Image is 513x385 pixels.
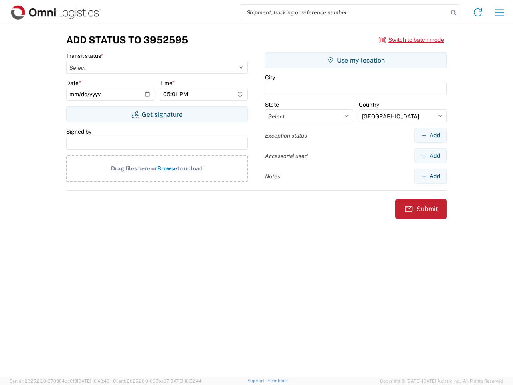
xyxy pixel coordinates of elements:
button: Add [414,128,447,143]
label: City [265,74,275,81]
label: Transit status [66,52,103,59]
button: Submit [395,199,447,219]
span: Drag files here or [111,165,157,172]
h3: Add Status to 3952595 [66,34,188,46]
label: Country [359,101,379,108]
span: [DATE] 10:52:44 [169,379,202,383]
a: Feedback [267,378,288,383]
label: State [265,101,279,108]
label: Signed by [66,128,91,135]
label: Exception status [265,132,307,139]
span: Client: 2025.20.0-035ba07 [113,379,202,383]
span: Server: 2025.20.0-970904bc0f3 [10,379,109,383]
button: Switch to batch mode [379,33,444,47]
label: Accessorial used [265,152,308,160]
button: Add [414,148,447,163]
span: [DATE] 10:43:43 [77,379,109,383]
button: Use my location [265,52,447,68]
span: to upload [177,165,203,172]
label: Date [66,79,81,87]
button: Get signature [66,106,248,122]
label: Notes [265,173,280,180]
span: Copyright © [DATE]-[DATE] Agistix Inc., All Rights Reserved [380,377,503,385]
button: Add [414,169,447,184]
a: Support [248,378,268,383]
input: Shipment, tracking or reference number [240,5,448,20]
label: Time [160,79,175,87]
span: Browse [157,165,177,172]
